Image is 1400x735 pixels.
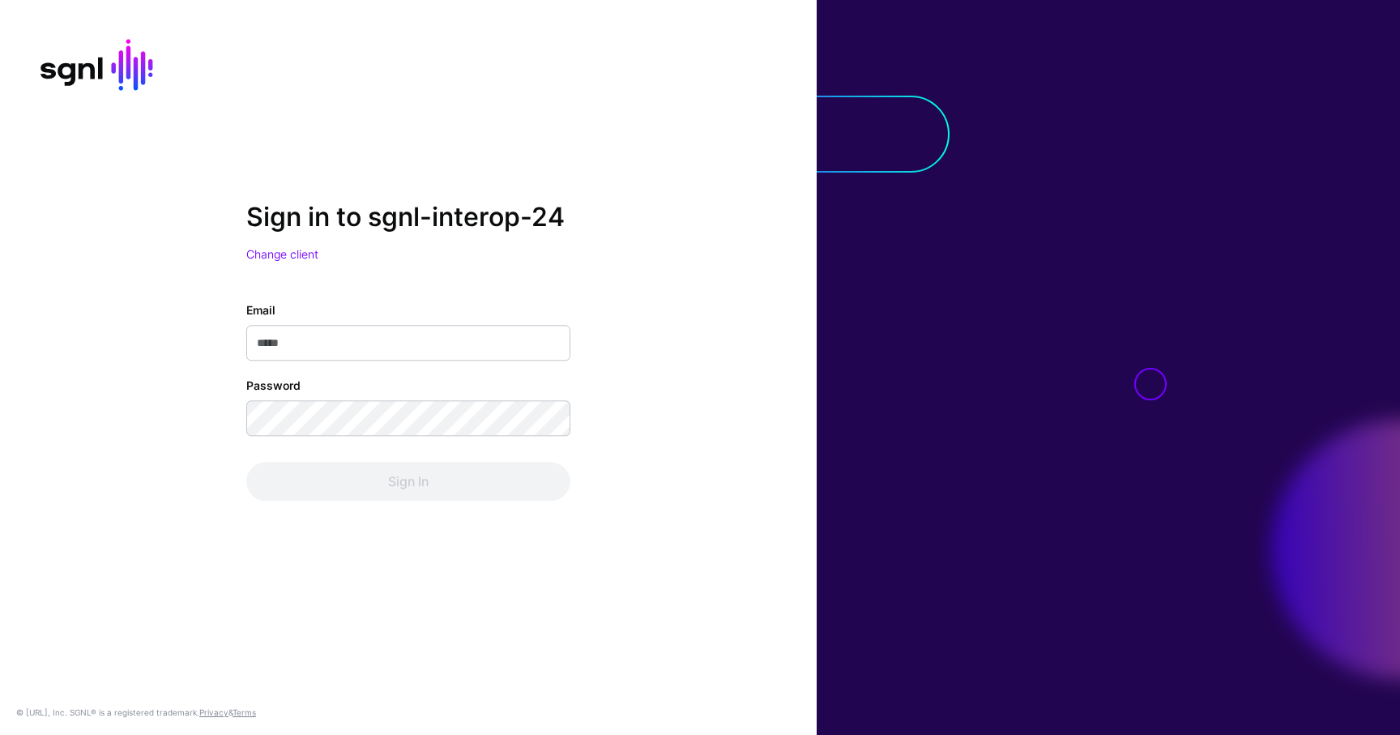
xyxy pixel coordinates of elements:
[246,202,570,233] h2: Sign in to sgnl-interop-24
[246,247,318,261] a: Change client
[246,377,301,394] label: Password
[233,707,256,717] a: Terms
[16,706,256,719] div: © [URL], Inc. SGNL® is a registered trademark. &
[246,301,275,318] label: Email
[199,707,228,717] a: Privacy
